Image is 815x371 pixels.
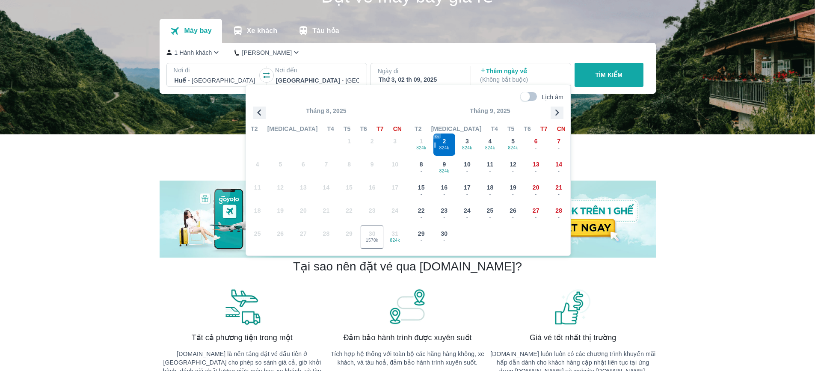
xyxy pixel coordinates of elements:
[433,145,456,151] span: 824k
[479,202,502,226] button: 25-
[510,160,516,169] span: 12
[393,125,402,133] span: CN
[480,67,563,84] p: Thêm ngày về
[160,181,656,258] img: banner-home
[456,202,479,226] button: 24-
[410,202,433,226] button: 22-
[378,67,462,75] p: Ngày đi
[525,202,548,226] button: 27-
[480,75,563,84] p: ( Không bắt buộc )
[433,237,456,244] span: -
[487,160,494,169] span: 11
[525,156,548,179] button: 13-
[388,288,427,326] img: banner
[540,125,547,133] span: T7
[548,191,570,198] span: -
[525,133,548,156] button: 6-
[542,93,563,101] p: Lịch âm
[533,206,539,215] span: 27
[435,135,439,139] span: Đi
[501,179,525,202] button: 19-
[487,183,494,192] span: 18
[555,206,562,215] span: 28
[325,350,490,367] p: Tích hợp hệ thống với toàn bộ các hãng hàng không, xe khách, và tàu hoả, đảm bảo hành trình xuyên...
[410,156,433,179] button: 8-
[525,179,548,202] button: 20-
[418,183,425,192] span: 15
[548,214,570,221] span: -
[434,141,437,148] div: ||
[441,183,448,192] span: 16
[533,183,539,192] span: 20
[267,125,318,133] span: [MEDICAL_DATA]
[456,179,479,202] button: 17-
[491,125,498,133] span: T4
[234,48,301,57] button: [PERSON_NAME]
[456,191,478,198] span: -
[502,145,524,151] span: 824k
[293,259,522,274] h2: Tại sao nên đặt vé qua [DOMAIN_NAME]?
[547,133,570,156] button: 7-
[502,168,524,175] span: -
[376,125,383,133] span: T7
[479,191,501,198] span: -
[433,202,456,226] button: 23-
[456,168,478,175] span: -
[502,214,524,221] span: -
[344,125,350,133] span: T5
[456,156,479,179] button: 10-
[534,137,538,145] span: 6
[510,183,516,192] span: 19
[555,160,562,169] span: 14
[433,214,456,221] span: -
[555,183,562,192] span: 21
[533,160,539,169] span: 13
[525,191,547,198] span: -
[160,148,656,163] h2: Chương trình giảm giá
[410,168,433,175] span: -
[442,137,446,145] span: 2
[547,202,570,226] button: 28-
[510,206,516,215] span: 26
[433,191,456,198] span: -
[530,332,616,343] span: Giá vé tốt nhất thị trường
[160,19,350,43] div: transportation tabs
[410,226,433,249] button: 29-
[251,125,258,133] span: T2
[242,48,292,57] p: [PERSON_NAME]
[166,48,221,57] button: 1 Hành khách
[433,168,456,175] span: 824k
[456,214,478,221] span: -
[554,288,592,326] img: banner
[487,206,494,215] span: 25
[360,125,367,133] span: T6
[410,179,433,202] button: 15-
[327,125,334,133] span: T4
[418,229,425,238] span: 29
[275,66,360,74] p: Nơi đến
[465,137,469,145] span: 3
[456,133,479,156] button: 3824k
[415,125,421,133] span: T2
[557,125,566,133] span: CN
[479,133,502,156] button: 4824k
[464,183,471,192] span: 17
[479,214,501,221] span: -
[507,125,514,133] span: T5
[575,63,643,87] button: TÌM KIẾM
[479,168,501,175] span: -
[501,202,525,226] button: 26-
[184,27,212,35] p: Máy bay
[442,160,446,169] span: 9
[479,179,502,202] button: 18-
[502,191,524,198] span: -
[547,179,570,202] button: 21-
[410,214,433,221] span: -
[433,179,456,202] button: 16-
[456,145,478,151] span: 824k
[548,145,570,151] span: -
[431,125,482,133] span: [MEDICAL_DATA]
[433,133,456,156] button: ||2824k
[192,332,293,343] span: Tất cả phương tiện trong một
[410,191,433,198] span: -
